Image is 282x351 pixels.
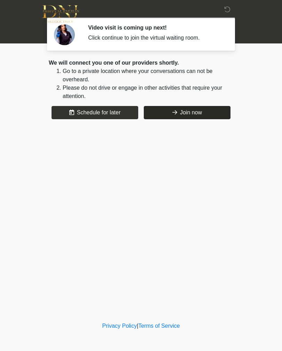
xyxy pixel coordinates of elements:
div: Click continue to join the virtual waiting room. [88,34,223,42]
li: Go to a private location where your conversations can not be overheard. [63,67,233,84]
a: Privacy Policy [102,323,137,329]
img: Agent Avatar [54,24,75,45]
li: Please do not drive or engage in other activities that require your attention. [63,84,233,100]
img: DNJ Med Boutique Logo [42,5,79,23]
a: Terms of Service [138,323,180,329]
a: | [137,323,138,329]
button: Join now [144,106,230,119]
div: We will connect you one of our providers shortly. [49,59,233,67]
button: Schedule for later [52,106,138,119]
